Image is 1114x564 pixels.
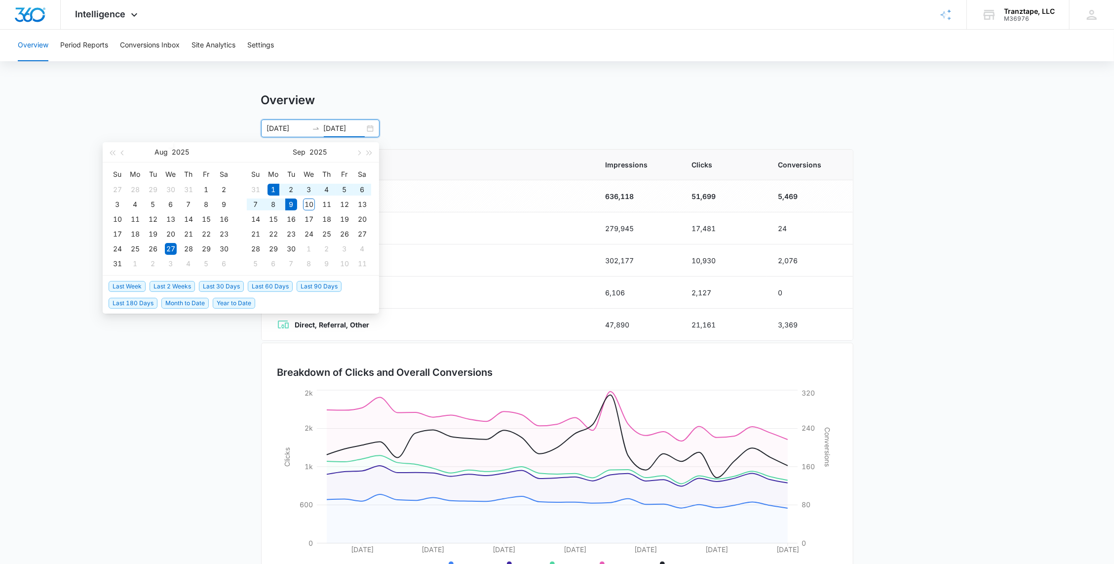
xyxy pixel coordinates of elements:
tspan: 320 [802,389,815,397]
strong: Direct, Referral, Other [295,321,370,329]
div: 22 [268,228,279,240]
td: 2025-08-03 [109,197,126,212]
div: 9 [218,199,230,210]
td: 2025-09-30 [282,242,300,256]
span: swap-right [312,124,320,132]
div: 16 [285,213,297,225]
td: 5,469 [767,180,853,212]
div: 3 [339,243,350,255]
div: 31 [183,184,194,196]
td: 2025-07-29 [144,182,162,197]
td: 21,161 [680,309,767,341]
td: 2025-08-13 [162,212,180,227]
span: Conversions [778,160,837,170]
button: Sep [293,142,306,162]
div: 13 [356,199,368,210]
td: 2025-08-21 [180,227,197,242]
div: 8 [268,199,279,210]
td: 2025-09-02 [144,256,162,271]
div: 7 [285,258,297,270]
div: 15 [268,213,279,225]
div: 26 [147,243,159,255]
div: 30 [165,184,177,196]
span: to [312,124,320,132]
td: 2025-08-01 [197,182,215,197]
td: 2025-09-21 [247,227,265,242]
div: 14 [183,213,194,225]
td: 3,369 [767,309,853,341]
div: 17 [112,228,123,240]
div: 31 [250,184,262,196]
tspan: 80 [802,500,810,509]
td: 2025-09-12 [336,197,353,212]
td: 2025-10-03 [336,242,353,256]
div: 19 [339,213,350,225]
tspan: [DATE] [563,545,586,554]
div: 24 [112,243,123,255]
div: 19 [147,228,159,240]
td: 2025-09-02 [282,182,300,197]
td: 2025-09-09 [282,197,300,212]
tspan: 600 [299,500,312,509]
div: 1 [129,258,141,270]
div: 11 [356,258,368,270]
h1: Overview [261,93,315,108]
td: 2025-08-25 [126,242,144,256]
span: Last 30 Days [199,281,244,292]
td: 2025-08-10 [109,212,126,227]
td: 6,106 [594,277,680,309]
td: 2025-10-04 [353,242,371,256]
div: 6 [218,258,230,270]
div: 27 [356,228,368,240]
div: 30 [218,243,230,255]
div: 20 [356,213,368,225]
div: 5 [250,258,262,270]
td: 2025-09-04 [318,182,336,197]
td: 2025-07-28 [126,182,144,197]
input: End date [324,123,365,134]
div: 10 [339,258,350,270]
div: 28 [250,243,262,255]
td: 2025-10-10 [336,256,353,271]
td: 2025-09-23 [282,227,300,242]
div: account id [1004,15,1055,22]
tspan: [DATE] [350,545,373,554]
td: 2025-09-15 [265,212,282,227]
td: 2025-08-17 [109,227,126,242]
div: 20 [165,228,177,240]
td: 2025-08-04 [126,197,144,212]
th: Su [109,166,126,182]
td: 2025-10-05 [247,256,265,271]
td: 2025-09-01 [265,182,282,197]
tspan: [DATE] [705,545,728,554]
button: Site Analytics [192,30,235,61]
div: 12 [147,213,159,225]
div: 16 [218,213,230,225]
th: Fr [197,166,215,182]
div: 27 [165,243,177,255]
div: 10 [303,199,315,210]
td: 2025-09-13 [353,197,371,212]
span: Intelligence [76,9,126,19]
td: 2025-10-01 [300,242,318,256]
td: 2025-09-01 [126,256,144,271]
tspan: [DATE] [776,545,799,554]
div: 4 [356,243,368,255]
td: 636,118 [594,180,680,212]
td: 2025-08-08 [197,197,215,212]
div: 2 [321,243,333,255]
td: 2025-08-20 [162,227,180,242]
th: Tu [282,166,300,182]
span: Last 90 Days [297,281,342,292]
td: 2025-09-22 [265,227,282,242]
td: 51,699 [680,180,767,212]
button: 2025 [310,142,327,162]
td: 2025-08-11 [126,212,144,227]
div: 25 [129,243,141,255]
div: 21 [183,228,194,240]
div: 9 [321,258,333,270]
td: 2025-09-19 [336,212,353,227]
td: 2025-09-14 [247,212,265,227]
div: 5 [200,258,212,270]
div: 8 [303,258,315,270]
